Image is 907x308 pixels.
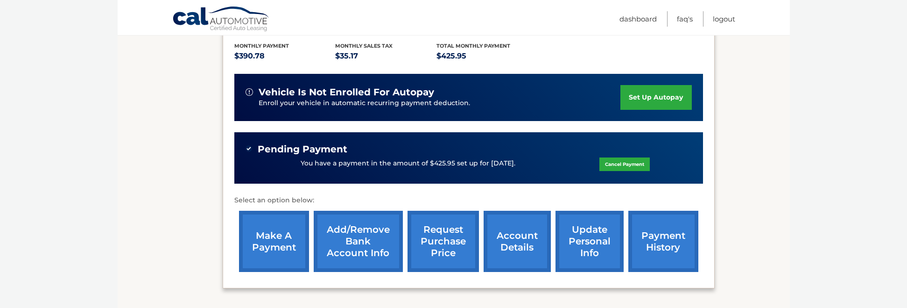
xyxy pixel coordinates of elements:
[246,88,253,96] img: alert-white.svg
[335,50,436,63] p: $35.17
[620,85,691,110] a: set up autopay
[436,43,510,49] span: Total Monthly Payment
[335,43,393,49] span: Monthly sales Tax
[599,158,650,171] a: Cancel Payment
[301,158,515,169] p: You have a payment in the amount of $425.95 set up for [DATE].
[239,211,309,272] a: make a payment
[713,11,735,27] a: Logout
[484,211,551,272] a: account details
[314,211,403,272] a: Add/Remove bank account info
[436,50,538,63] p: $425.95
[628,211,698,272] a: payment history
[259,86,434,98] span: vehicle is not enrolled for autopay
[234,43,289,49] span: Monthly Payment
[619,11,657,27] a: Dashboard
[677,11,693,27] a: FAQ's
[246,145,252,152] img: check-green.svg
[408,211,479,272] a: request purchase price
[234,50,336,63] p: $390.78
[259,98,621,108] p: Enroll your vehicle in automatic recurring payment deduction.
[172,6,270,33] a: Cal Automotive
[555,211,624,272] a: update personal info
[234,195,703,206] p: Select an option below:
[258,143,347,155] span: Pending Payment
